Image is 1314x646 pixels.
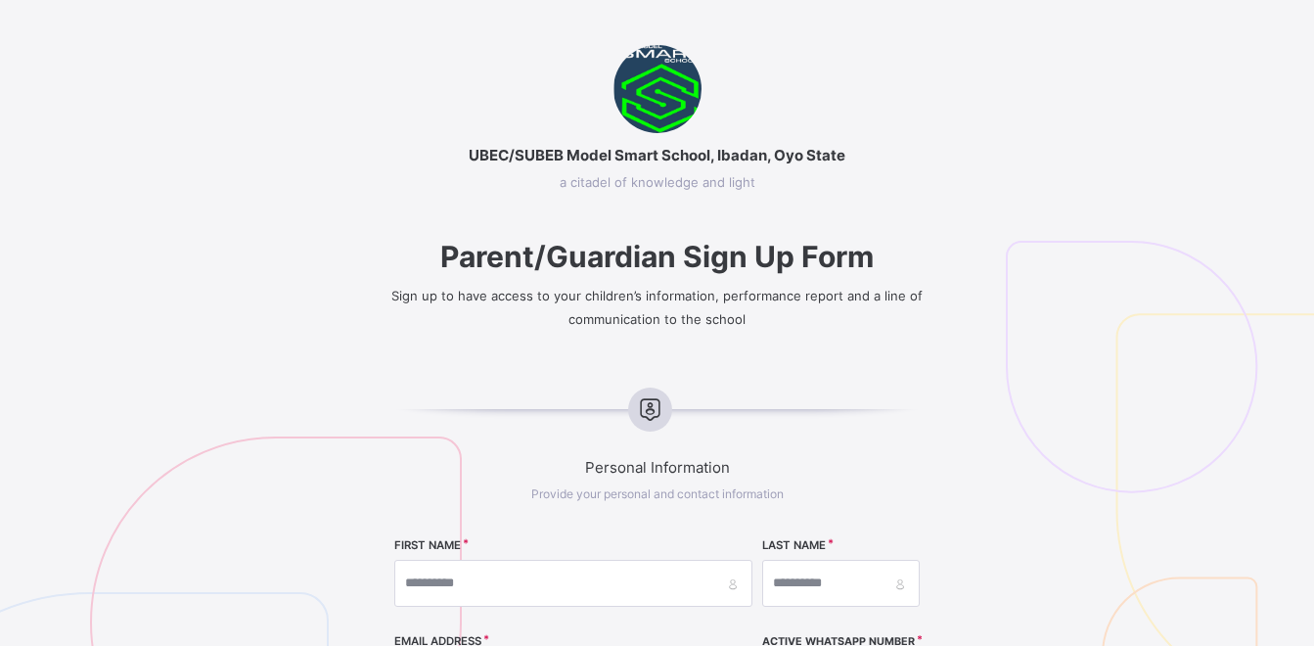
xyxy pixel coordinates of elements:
[531,486,784,501] span: Provide your personal and contact information
[329,239,986,274] span: Parent/Guardian Sign Up Form
[329,458,986,477] span: Personal Information
[329,174,986,190] span: a citadel of knowledge and light
[762,538,826,552] label: LAST NAME
[391,288,923,327] span: Sign up to have access to your children’s information, performance report and a line of communica...
[394,538,461,552] label: FIRST NAME
[329,146,986,164] span: UBEC/SUBEB Model Smart School, Ibadan, Oyo State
